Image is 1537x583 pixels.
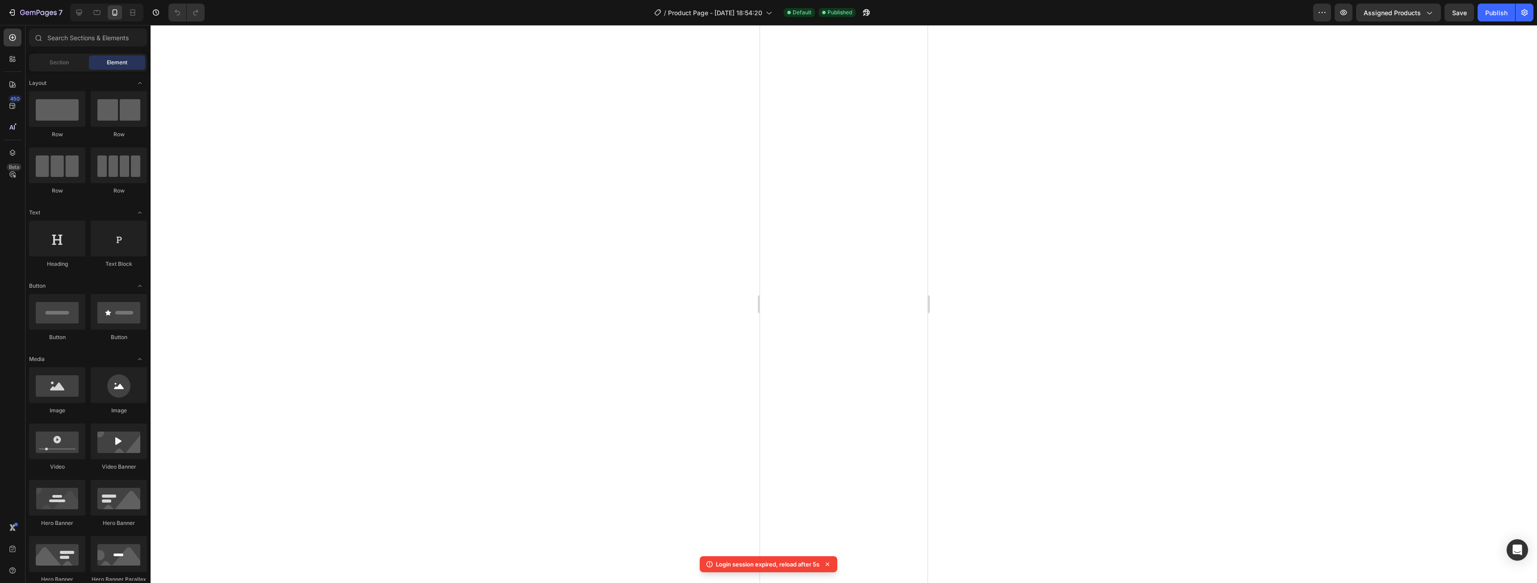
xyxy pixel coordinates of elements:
[4,4,67,21] button: 7
[29,260,85,268] div: Heading
[29,187,85,195] div: Row
[1364,8,1421,17] span: Assigned Products
[29,282,46,290] span: Button
[133,352,147,366] span: Toggle open
[91,333,147,341] div: Button
[29,407,85,415] div: Image
[827,8,852,17] span: Published
[668,8,762,17] span: Product Page - [DATE] 18:54:20
[91,260,147,268] div: Text Block
[7,164,21,171] div: Beta
[1478,4,1515,21] button: Publish
[1356,4,1441,21] button: Assigned Products
[168,4,205,21] div: Undo/Redo
[29,209,40,217] span: Text
[133,76,147,90] span: Toggle open
[91,463,147,471] div: Video Banner
[29,355,45,363] span: Media
[1485,8,1508,17] div: Publish
[91,130,147,138] div: Row
[8,95,21,102] div: 450
[91,407,147,415] div: Image
[1452,9,1467,17] span: Save
[29,79,46,87] span: Layout
[50,59,69,67] span: Section
[91,519,147,527] div: Hero Banner
[1507,539,1528,561] div: Open Intercom Messenger
[133,206,147,220] span: Toggle open
[760,25,928,583] iframe: Design area
[29,333,85,341] div: Button
[29,29,147,46] input: Search Sections & Elements
[29,130,85,138] div: Row
[716,560,819,569] p: Login session expired, reload after 5s
[91,187,147,195] div: Row
[107,59,127,67] span: Element
[793,8,811,17] span: Default
[133,279,147,293] span: Toggle open
[664,8,666,17] span: /
[29,519,85,527] div: Hero Banner
[59,7,63,18] p: 7
[29,463,85,471] div: Video
[1445,4,1474,21] button: Save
